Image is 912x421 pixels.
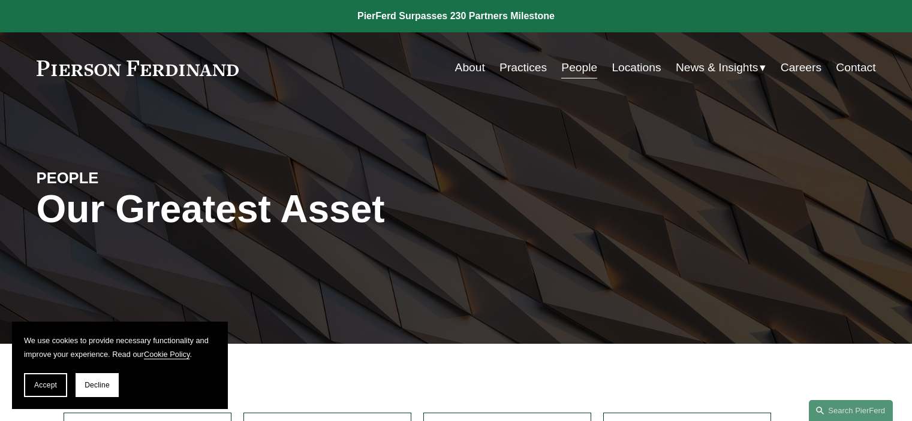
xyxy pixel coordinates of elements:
span: News & Insights [676,57,759,78]
a: Search this site [809,400,893,421]
h4: PEOPLE [37,168,246,187]
span: Decline [85,381,110,389]
a: Careers [781,56,821,79]
section: Cookie banner [12,322,228,409]
button: Accept [24,373,67,397]
a: People [561,56,597,79]
a: Cookie Policy [144,350,190,359]
a: Contact [836,56,875,79]
a: About [455,56,485,79]
a: folder dropdown [676,56,766,79]
p: We use cookies to provide necessary functionality and improve your experience. Read our . [24,334,216,361]
h1: Our Greatest Asset [37,187,596,231]
a: Locations [612,56,661,79]
a: Practices [499,56,547,79]
button: Decline [76,373,119,397]
span: Accept [34,381,57,389]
